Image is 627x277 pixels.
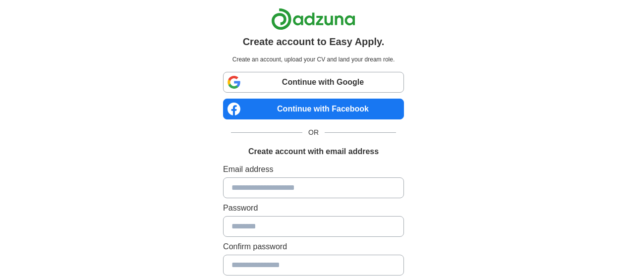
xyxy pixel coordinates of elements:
[223,99,404,119] a: Continue with Facebook
[223,72,404,93] a: Continue with Google
[302,127,325,138] span: OR
[223,202,404,214] label: Password
[225,55,402,64] p: Create an account, upload your CV and land your dream role.
[248,146,379,158] h1: Create account with email address
[223,164,404,175] label: Email address
[271,8,355,30] img: Adzuna logo
[243,34,385,49] h1: Create account to Easy Apply.
[223,241,404,253] label: Confirm password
